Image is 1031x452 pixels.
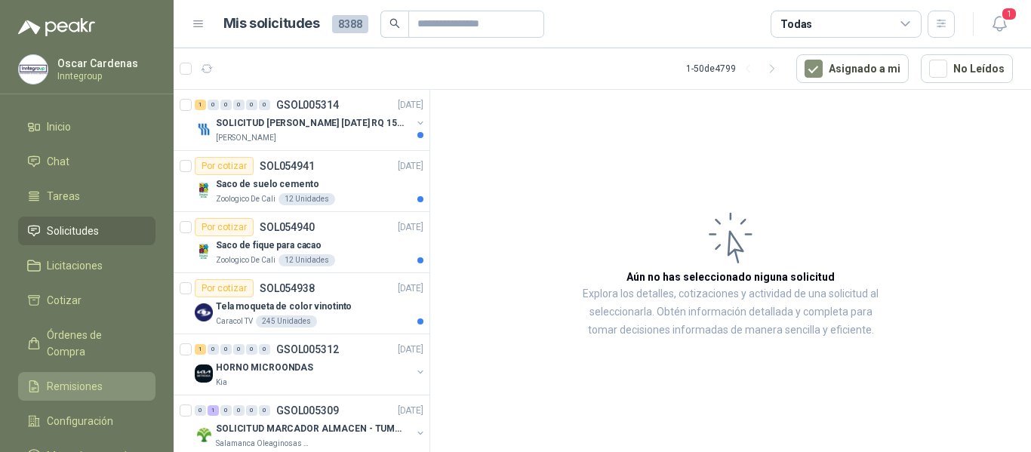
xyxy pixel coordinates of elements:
p: GSOL005312 [276,344,339,355]
span: Órdenes de Compra [47,327,141,360]
button: No Leídos [921,54,1013,83]
span: Remisiones [47,378,103,395]
p: Inntegroup [57,72,152,81]
span: Inicio [47,118,71,135]
p: Oscar Cardenas [57,58,152,69]
h1: Mis solicitudes [223,13,320,35]
div: 1 [208,405,219,416]
p: [DATE] [398,404,423,418]
img: Company Logo [195,181,213,199]
p: SOL054938 [260,283,315,294]
div: Por cotizar [195,279,254,297]
p: GSOL005309 [276,405,339,416]
div: 0 [220,344,232,355]
div: 12 Unidades [279,193,335,205]
img: Company Logo [195,120,213,138]
a: Por cotizarSOL054941[DATE] Company LogoSaco de suelo cementoZoologico De Cali12 Unidades [174,151,429,212]
span: Tareas [47,188,80,204]
p: [DATE] [398,159,423,174]
a: Solicitudes [18,217,155,245]
a: 0 1 0 0 0 0 GSOL005309[DATE] Company LogoSOLICITUD MARCADOR ALMACEN - TUMACOSalamanca Oleaginosas... [195,401,426,450]
p: Tela moqueta de color vinotinto [216,300,352,314]
div: 0 [246,100,257,110]
h3: Aún no has seleccionado niguna solicitud [626,269,835,285]
div: 0 [246,344,257,355]
a: 1 0 0 0 0 0 GSOL005312[DATE] Company LogoHORNO MICROONDASKia [195,340,426,389]
div: 0 [259,100,270,110]
p: GSOL005314 [276,100,339,110]
div: 1 [195,344,206,355]
p: Salamanca Oleaginosas SAS [216,438,311,450]
p: Caracol TV [216,315,253,327]
span: Solicitudes [47,223,99,239]
div: 1 - 50 de 4799 [686,57,784,81]
div: 0 [246,405,257,416]
img: Company Logo [195,242,213,260]
a: 1 0 0 0 0 0 GSOL005314[DATE] Company LogoSOLICITUD [PERSON_NAME] [DATE] RQ 15250[PERSON_NAME] [195,96,426,144]
span: 8388 [332,15,368,33]
a: Órdenes de Compra [18,321,155,366]
div: 0 [259,344,270,355]
a: Cotizar [18,286,155,315]
img: Logo peakr [18,18,95,36]
div: 0 [233,344,245,355]
span: Licitaciones [47,257,103,274]
span: 1 [1001,7,1017,21]
button: Asignado a mi [796,54,909,83]
p: [DATE] [398,98,423,112]
img: Company Logo [195,303,213,321]
a: Chat [18,147,155,176]
div: 0 [233,405,245,416]
p: Saco de fique para cacao [216,238,322,253]
a: Por cotizarSOL054940[DATE] Company LogoSaco de fique para cacaoZoologico De Cali12 Unidades [174,212,429,273]
span: search [389,18,400,29]
p: SOL054941 [260,161,315,171]
a: Configuración [18,407,155,435]
p: SOL054940 [260,222,315,232]
a: Remisiones [18,372,155,401]
div: 0 [195,405,206,416]
img: Company Logo [195,364,213,383]
p: [DATE] [398,220,423,235]
span: Cotizar [47,292,82,309]
p: SOLICITUD [PERSON_NAME] [DATE] RQ 15250 [216,116,404,131]
div: 245 Unidades [256,315,317,327]
div: 0 [220,100,232,110]
div: 0 [233,100,245,110]
p: Zoologico De Cali [216,254,275,266]
p: [DATE] [398,343,423,357]
a: Por cotizarSOL054938[DATE] Company LogoTela moqueta de color vinotintoCaracol TV245 Unidades [174,273,429,334]
a: Inicio [18,112,155,141]
p: SOLICITUD MARCADOR ALMACEN - TUMACO [216,422,404,436]
div: 12 Unidades [279,254,335,266]
div: 1 [195,100,206,110]
p: HORNO MICROONDAS [216,361,313,375]
span: Chat [47,153,69,170]
div: 0 [259,405,270,416]
p: Explora los detalles, cotizaciones y actividad de una solicitud al seleccionarla. Obtén informaci... [581,285,880,340]
div: 0 [208,100,219,110]
button: 1 [986,11,1013,38]
a: Licitaciones [18,251,155,280]
p: [DATE] [398,281,423,296]
p: Saco de suelo cemento [216,177,319,192]
div: Todas [780,16,812,32]
p: Kia [216,377,227,389]
img: Company Logo [19,55,48,84]
div: 0 [220,405,232,416]
img: Company Logo [195,426,213,444]
div: Por cotizar [195,157,254,175]
span: Configuración [47,413,113,429]
p: [PERSON_NAME] [216,132,276,144]
div: Por cotizar [195,218,254,236]
p: Zoologico De Cali [216,193,275,205]
div: 0 [208,344,219,355]
a: Tareas [18,182,155,211]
